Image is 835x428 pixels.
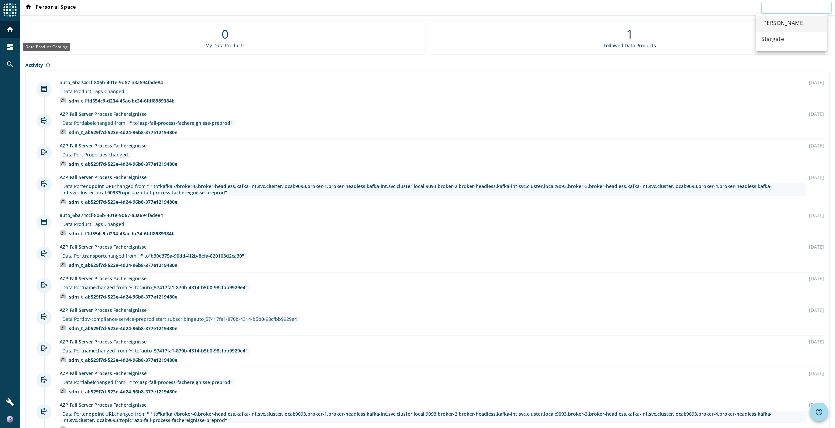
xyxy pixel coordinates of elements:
span: label [83,379,94,385]
div: Data Port changed from " " to [62,379,232,385]
div: sdm_t_ab529f7d-523e-4d24-96b8-377e1219480e [69,262,177,268]
a: AZP Fall Server Process Fachereignisse [60,275,147,282]
span: "azp-fall-process-fachereignisse-preprod" [138,379,232,385]
div: sdm_t_f1d554c9-d234-45ac-bc34-6fdf8989384b [69,230,175,237]
span: endpoint URL [83,411,114,417]
span: transport [83,253,105,259]
div: [PERSON_NAME] [761,19,805,27]
div: [DATE] [809,111,824,117]
div: [DATE] [809,212,824,218]
a: auto_6ba74ccf-806b-401e-9d67-a3a694fade84 [60,212,163,218]
span: endpoint URL [83,183,114,189]
mat-icon: dashboard [6,43,14,51]
div: [DATE] [809,244,824,250]
div: Activity [25,62,830,68]
a: AZP Fall Server Process Fachereignisse [60,142,147,149]
div: Data Port Properties changed. [62,151,129,158]
img: avatar [60,262,66,268]
span: Personal Space [24,4,76,12]
a: AZP Fall Server Process Fachereignisse [60,111,147,117]
img: avatar [60,230,66,237]
div: Data Port changed from " " to [62,183,804,196]
a: AZP Fall Server Process Fachereignisse [60,244,147,250]
div: [DATE] [809,275,824,282]
span: "b30e375a-90dd-4f2b-8efa-820103d2ca30" [149,253,244,259]
a: auto_6ba74ccf-806b-401e-9d67-a3a694fade84 [60,79,163,86]
div: Data Port auto_57417fa1-870b-4314-b5b0-98cfbb9929e4 [62,316,297,322]
div: sdm_t_ab529f7d-523e-4d24-96b8-377e1219480e [69,388,177,395]
span: "azp-fall-process-fachereignisse-preprod" [138,120,232,126]
span: "auto_57417fa1-870b-4314-b5b0-98cfbb9929e4" [139,347,247,354]
img: b90ec6825ccacd87a80894e0f12584ce [7,416,13,423]
mat-icon: help_outline [815,408,823,416]
img: avatar [60,356,66,363]
div: [DATE] [809,402,824,408]
img: avatar [60,198,66,205]
img: avatar [60,325,66,331]
span: name [83,347,96,354]
span: "kafka://broker-0.broker-headless.kafka-int.svc.cluster.local:9093,broker-1.broker-headless.kafka... [62,411,772,423]
a: AZP Fall Server Process Fachereignisse [60,402,147,408]
mat-icon: build [6,398,14,406]
div: 0 [222,26,229,42]
div: [DATE] [809,370,824,376]
div: [DATE] [809,307,824,313]
mat-icon: home [24,4,32,12]
div: Followed Data Products [604,42,656,49]
div: Data Port changed from " " to [62,120,232,126]
img: avatar [60,97,66,104]
img: avatar [60,160,66,167]
button: Personal Space [22,2,79,14]
span: lpv-compliance-service-preprod start subscribing [83,316,194,322]
a: AZP Fall Server Process Fachereignisse [60,370,147,376]
img: avatar [60,388,66,395]
div: sdm_t_ab529f7d-523e-4d24-96b8-377e1219480e [69,357,177,363]
div: sdm_t_ab529f7d-523e-4d24-96b8-377e1219480e [69,294,177,300]
div: [DATE] [809,79,824,86]
img: avatar [60,129,66,135]
div: sdm_t_ab529f7d-523e-4d24-96b8-377e1219480e [69,199,177,205]
div: 1 [626,26,633,42]
div: Data Port changed from " " to [62,347,247,354]
img: spoud-logo.svg [3,3,17,17]
span: name [83,284,96,291]
div: sdm_t_ab529f7d-523e-4d24-96b8-377e1219480e [69,161,177,167]
div: My Data Products [205,42,245,49]
mat-icon: search [6,60,14,68]
span: "kafka://broker-0.broker-headless.kafka-int.svc.cluster.local:9093,broker-1.broker-headless.kafka... [62,183,772,196]
div: Data Port changed from " " to [62,411,804,423]
mat-icon: home [6,26,14,34]
div: Data Port changed from " " to [62,253,244,259]
a: AZP Fall Server Process Fachereignisse [60,174,147,180]
div: [DATE] [809,338,824,345]
div: Data Product Tags Changed. [62,88,126,95]
mat-icon: info_outline [46,63,50,68]
a: AZP Fall Server Process Fachereignisse [60,338,147,345]
img: avatar [60,293,66,300]
span: label [83,120,94,126]
div: [DATE] [809,174,824,180]
div: sdm_t_ab529f7d-523e-4d24-96b8-377e1219480e [69,325,177,331]
div: Data Product Catalog [23,43,70,51]
div: sdm_t_ab529f7d-523e-4d24-96b8-377e1219480e [69,129,177,135]
div: Data Port changed from " " to [62,284,247,291]
div: sdm_t_f1d554c9-d234-45ac-bc34-6fdf8989384b [69,98,175,104]
div: Stargate [761,35,784,43]
a: AZP Fall Server Process Fachereignisse [60,307,147,313]
div: [DATE] [809,142,824,149]
div: Data Product Tags Changed. [62,221,126,227]
span: "auto_57417fa1-870b-4314-b5b0-98cfbb9929e4" [139,284,247,291]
